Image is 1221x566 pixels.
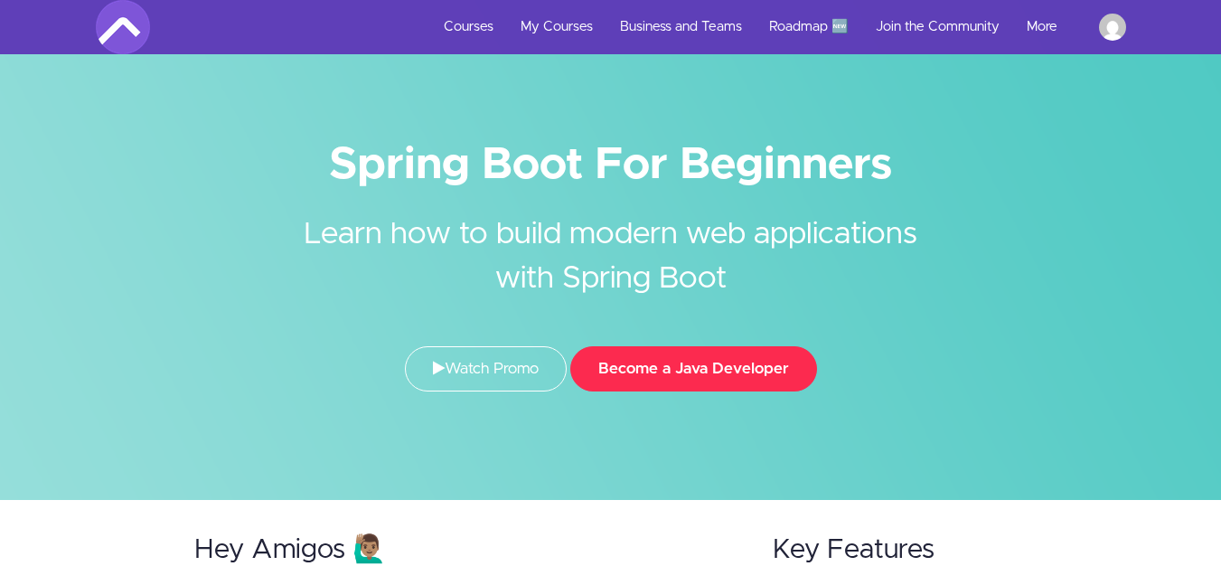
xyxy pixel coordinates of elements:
button: Become a Java Developer [570,346,817,391]
a: Watch Promo [405,346,567,391]
h1: Spring Boot For Beginners [96,145,1126,185]
h2: Learn how to build modern web applications with Spring Boot [272,185,950,301]
img: abhisheksmd1@gmail.com [1099,14,1126,41]
h2: Key Features [773,535,1028,565]
h2: Hey Amigos 🙋🏽‍♂️ [194,535,738,565]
